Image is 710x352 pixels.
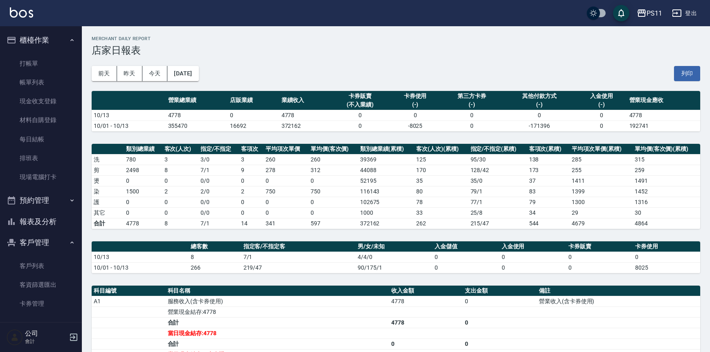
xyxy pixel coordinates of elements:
[162,207,198,218] td: 0
[389,317,463,328] td: 4778
[358,207,414,218] td: 1000
[279,120,331,131] td: 372162
[333,100,388,109] div: (不入業績)
[3,257,79,275] a: 客戶列表
[309,175,358,186] td: 0
[166,328,389,338] td: 當日現金結存:4778
[627,120,700,131] td: 192741
[239,175,264,186] td: 0
[3,73,79,92] a: 帳單列表
[3,149,79,168] a: 排班表
[309,186,358,197] td: 750
[92,66,117,81] button: 前天
[264,144,308,154] th: 平均項次單價
[433,262,499,273] td: 0
[674,66,700,81] button: 列印
[633,5,665,22] button: PS11
[124,144,162,154] th: 類別總業績
[92,45,700,56] h3: 店家日報表
[578,92,625,100] div: 入金使用
[279,110,331,120] td: 4778
[264,207,308,218] td: 0
[92,165,124,175] td: 剪
[166,307,389,317] td: 營業現金結存:4778
[142,66,168,81] button: 今天
[166,296,389,307] td: 服務收入(含卡券使用)
[3,211,79,232] button: 報表及分析
[500,252,566,262] td: 0
[239,165,264,175] td: 9
[124,207,162,218] td: 0
[3,54,79,73] a: 打帳單
[392,100,439,109] div: (-)
[124,186,162,197] td: 1500
[505,100,574,109] div: (-)
[441,120,503,131] td: 0
[10,7,33,18] img: Logo
[463,296,537,307] td: 0
[189,262,241,273] td: 266
[92,91,700,132] table: a dense table
[198,186,239,197] td: 2 / 0
[527,197,570,207] td: 79
[166,120,228,131] td: 355470
[309,207,358,218] td: 0
[537,286,700,296] th: 備註
[239,218,264,229] td: 14
[469,154,527,165] td: 95 / 30
[92,110,166,120] td: 10/13
[627,91,700,110] th: 營業現金應收
[309,165,358,175] td: 312
[358,175,414,186] td: 52195
[527,154,570,165] td: 138
[527,165,570,175] td: 173
[162,218,198,229] td: 8
[331,110,390,120] td: 0
[358,144,414,154] th: 類別總業績(累積)
[92,197,124,207] td: 護
[570,144,633,154] th: 平均項次單價(累積)
[469,165,527,175] td: 128 / 42
[414,207,469,218] td: 33
[669,6,700,21] button: 登出
[3,130,79,149] a: 每日結帳
[92,186,124,197] td: 染
[627,110,700,120] td: 4778
[3,190,79,211] button: 預約管理
[228,120,279,131] td: 16692
[433,252,499,262] td: 0
[578,100,625,109] div: (-)
[570,218,633,229] td: 4679
[463,317,537,328] td: 0
[228,91,279,110] th: 店販業績
[527,144,570,154] th: 客項次(累積)
[469,207,527,218] td: 25 / 8
[633,165,700,175] td: 259
[92,120,166,131] td: 10/01 - 10/13
[3,317,79,338] button: 行銷工具
[124,197,162,207] td: 0
[358,186,414,197] td: 116143
[3,92,79,111] a: 現金收支登錄
[527,207,570,218] td: 34
[198,207,239,218] td: 0 / 0
[198,197,239,207] td: 0 / 0
[198,175,239,186] td: 0 / 0
[162,186,198,197] td: 2
[570,207,633,218] td: 29
[633,154,700,165] td: 315
[633,241,700,252] th: 卡券使用
[3,111,79,129] a: 材料自購登錄
[392,92,439,100] div: 卡券使用
[7,329,23,345] img: Person
[279,91,331,110] th: 業績收入
[166,91,228,110] th: 營業總業績
[264,154,308,165] td: 260
[358,154,414,165] td: 39369
[166,338,389,349] td: 合計
[309,154,358,165] td: 260
[92,207,124,218] td: 其它
[527,218,570,229] td: 544
[414,144,469,154] th: 客次(人次)(累積)
[358,197,414,207] td: 102675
